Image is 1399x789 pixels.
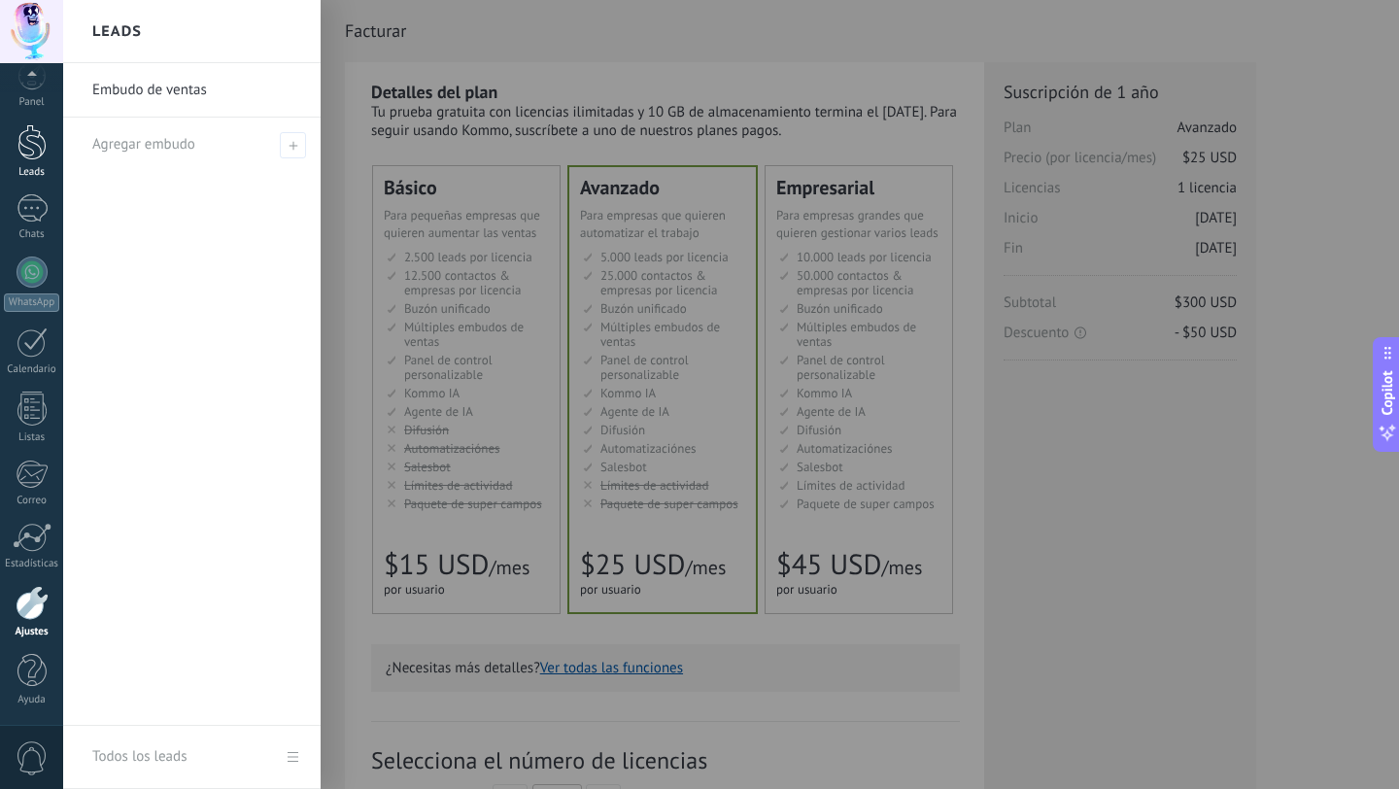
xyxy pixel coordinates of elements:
[280,132,306,158] span: Agregar embudo
[4,363,60,376] div: Calendario
[4,228,60,241] div: Chats
[4,293,59,312] div: WhatsApp
[4,495,60,507] div: Correo
[4,96,60,109] div: Panel
[92,1,142,62] h2: Leads
[4,431,60,444] div: Listas
[4,558,60,570] div: Estadísticas
[4,626,60,638] div: Ajustes
[92,135,195,154] span: Agregar embudo
[4,166,60,179] div: Leads
[63,726,321,789] a: Todos los leads
[92,730,187,784] div: Todos los leads
[92,63,301,118] a: Embudo de ventas
[1378,371,1397,416] span: Copilot
[4,694,60,706] div: Ayuda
